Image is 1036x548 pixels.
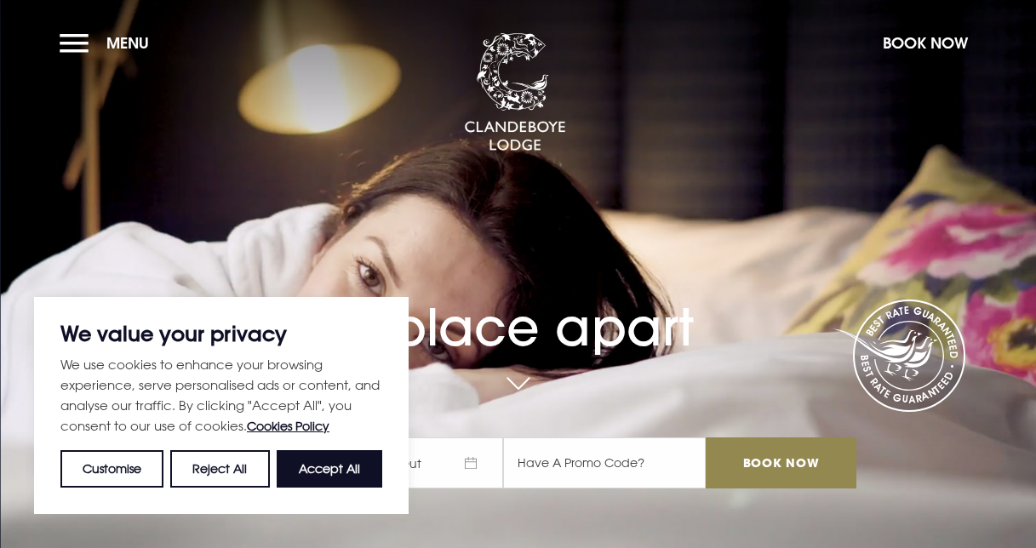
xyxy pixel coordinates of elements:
[874,25,976,61] button: Book Now
[180,263,856,357] h1: A place apart
[60,323,382,344] p: We value your privacy
[60,25,157,61] button: Menu
[106,33,149,53] span: Menu
[277,450,382,488] button: Accept All
[34,297,409,514] div: We value your privacy
[247,419,329,433] a: Cookies Policy
[60,354,382,437] p: We use cookies to enhance your browsing experience, serve personalised ads or content, and analys...
[341,437,503,488] span: Check Out
[170,450,269,488] button: Reject All
[464,33,566,152] img: Clandeboye Lodge
[706,437,856,488] input: Book Now
[503,437,706,488] input: Have A Promo Code?
[60,450,163,488] button: Customise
